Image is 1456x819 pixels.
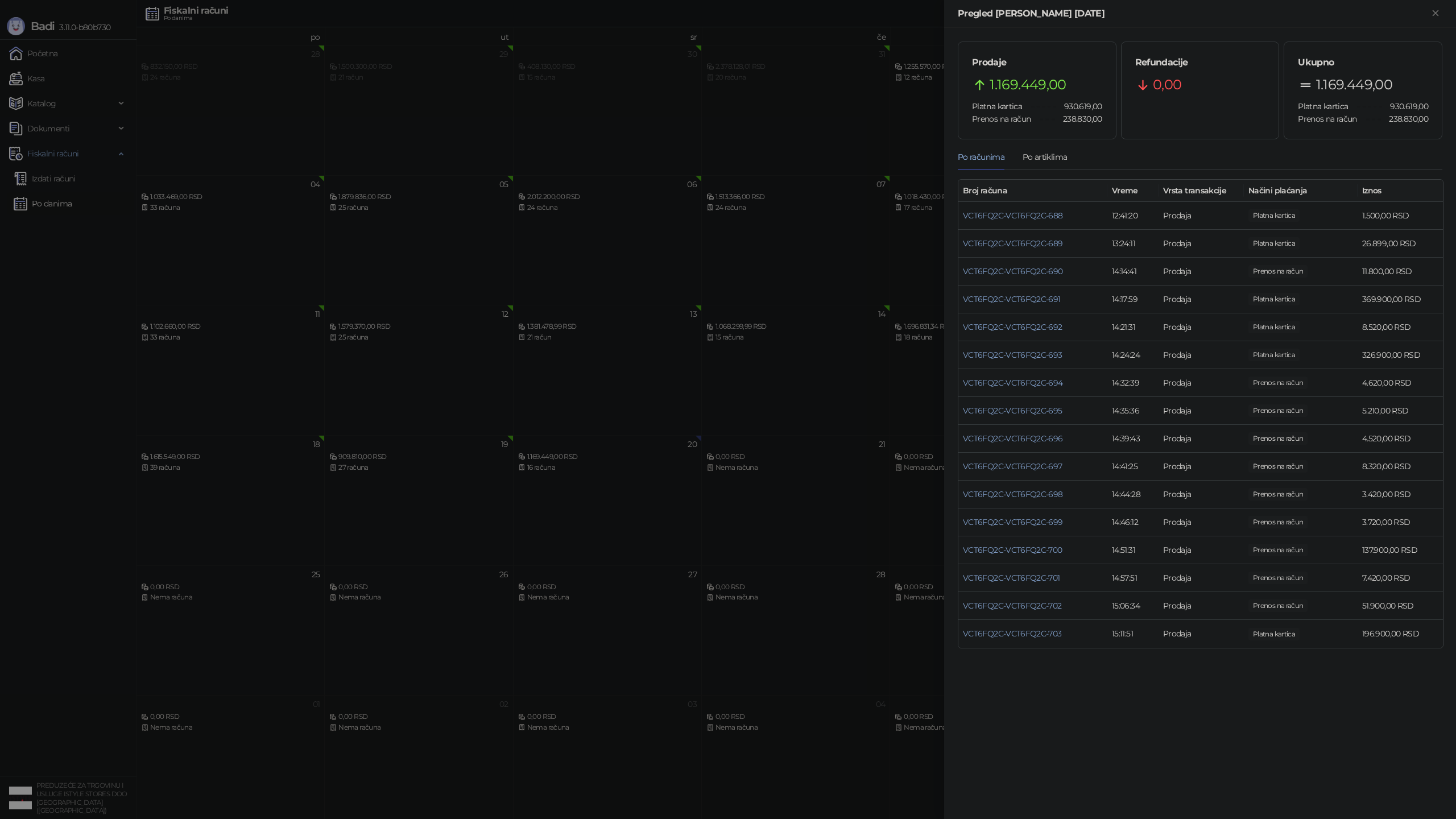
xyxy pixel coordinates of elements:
span: 3.720,00 [1248,516,1308,528]
td: 369.900,00 RSD [1358,286,1443,313]
td: 14:21:31 [1107,313,1159,341]
h5: Refundacije [1135,56,1265,69]
a: VCT6FQ2C-VCT6FQ2C-690 [963,266,1063,276]
span: 8.520,00 [1248,321,1300,333]
td: Prodaja [1159,397,1244,425]
td: Prodaja [1159,592,1244,620]
span: Prenos na račun [972,114,1031,124]
a: VCT6FQ2C-VCT6FQ2C-694 [963,378,1063,388]
td: 326.900,00 RSD [1358,341,1443,369]
a: VCT6FQ2C-VCT6FQ2C-703 [963,628,1062,639]
td: 14:24:24 [1107,341,1159,369]
a: VCT6FQ2C-VCT6FQ2C-702 [963,601,1062,611]
div: Po računima [958,151,1004,163]
span: 326.900,00 [1248,349,1300,361]
a: VCT6FQ2C-VCT6FQ2C-693 [963,350,1062,360]
td: Prodaja [1159,369,1244,397]
h5: Ukupno [1298,56,1428,69]
td: 5.210,00 RSD [1358,397,1443,425]
td: 1.500,00 RSD [1358,202,1443,230]
span: 5.210,00 [1248,404,1308,417]
td: Prodaja [1159,508,1244,536]
div: Pregled [PERSON_NAME] [DATE] [958,7,1429,20]
span: Prenos na račun [1298,114,1356,124]
span: 238.830,00 [1055,113,1102,125]
th: Iznos [1358,180,1443,202]
a: VCT6FQ2C-VCT6FQ2C-691 [963,294,1061,304]
td: Prodaja [1159,425,1244,453]
td: 137.900,00 RSD [1358,536,1443,564]
td: Prodaja [1159,313,1244,341]
span: 238.830,00 [1381,113,1428,125]
td: 14:51:31 [1107,536,1159,564]
span: Platna kartica [1298,101,1348,111]
td: Prodaja [1159,620,1244,648]
span: 26.899,00 [1248,237,1300,250]
td: 14:17:59 [1107,286,1159,313]
a: VCT6FQ2C-VCT6FQ2C-689 [963,238,1063,249]
div: Po artiklima [1023,151,1067,163]
td: 11.800,00 RSD [1358,258,1443,286]
span: 11.800,00 [1248,265,1308,278]
td: 14:14:41 [1107,258,1159,286]
a: VCT6FQ2C-VCT6FQ2C-700 [963,545,1062,555]
span: 1.500,00 [1248,209,1300,222]
th: Vreme [1107,180,1159,202]
td: 14:44:28 [1107,481,1159,508]
td: 12:41:20 [1107,202,1159,230]
td: 15:06:34 [1107,592,1159,620]
span: 51.900,00 [1248,599,1308,612]
td: 15:11:51 [1107,620,1159,648]
a: VCT6FQ2C-VCT6FQ2C-695 [963,406,1062,416]
span: 930.619,00 [1056,100,1102,113]
th: Vrsta transakcije [1159,180,1244,202]
button: Zatvori [1429,7,1442,20]
span: 8.320,00 [1248,460,1308,473]
a: VCT6FQ2C-VCT6FQ2C-696 [963,433,1063,444]
td: Prodaja [1159,453,1244,481]
th: Broj računa [958,180,1107,202]
td: 4.520,00 RSD [1358,425,1443,453]
span: 137.900,00 [1248,544,1308,556]
td: Prodaja [1159,202,1244,230]
span: 930.619,00 [1382,100,1428,113]
span: 7.420,00 [1248,572,1308,584]
span: 4.520,00 [1248,432,1308,445]
td: 13:24:11 [1107,230,1159,258]
span: 3.420,00 [1248,488,1308,500]
a: VCT6FQ2C-VCT6FQ2C-698 [963,489,1063,499]
td: Prodaja [1159,341,1244,369]
td: 14:39:43 [1107,425,1159,453]
a: VCT6FQ2C-VCT6FQ2C-701 [963,573,1060,583]
td: 51.900,00 RSD [1358,592,1443,620]
a: VCT6FQ2C-VCT6FQ2C-688 [963,210,1063,221]
h5: Prodaje [972,56,1102,69]
td: 14:41:25 [1107,453,1159,481]
td: 26.899,00 RSD [1358,230,1443,258]
a: VCT6FQ2C-VCT6FQ2C-692 [963,322,1062,332]
td: 8.320,00 RSD [1358,453,1443,481]
td: 4.620,00 RSD [1358,369,1443,397]
span: 1.169.449,00 [1316,74,1392,96]
span: Platna kartica [972,101,1022,111]
td: 7.420,00 RSD [1358,564,1443,592]
td: 14:35:36 [1107,397,1159,425]
td: Prodaja [1159,230,1244,258]
span: 1.169.449,00 [990,74,1066,96]
th: Načini plaćanja [1244,180,1358,202]
td: 8.520,00 RSD [1358,313,1443,341]
td: Prodaja [1159,536,1244,564]
td: 196.900,00 RSD [1358,620,1443,648]
a: VCT6FQ2C-VCT6FQ2C-699 [963,517,1063,527]
td: Prodaja [1159,286,1244,313]
td: 14:46:12 [1107,508,1159,536]
span: 369.900,00 [1248,293,1300,305]
td: Prodaja [1159,564,1244,592]
span: 196.900,00 [1248,628,1300,640]
td: Prodaja [1159,481,1244,508]
td: 3.720,00 RSD [1358,508,1443,536]
a: VCT6FQ2C-VCT6FQ2C-697 [963,461,1062,471]
td: 14:32:39 [1107,369,1159,397]
span: 4.620,00 [1248,377,1308,389]
span: 0,00 [1153,74,1181,96]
